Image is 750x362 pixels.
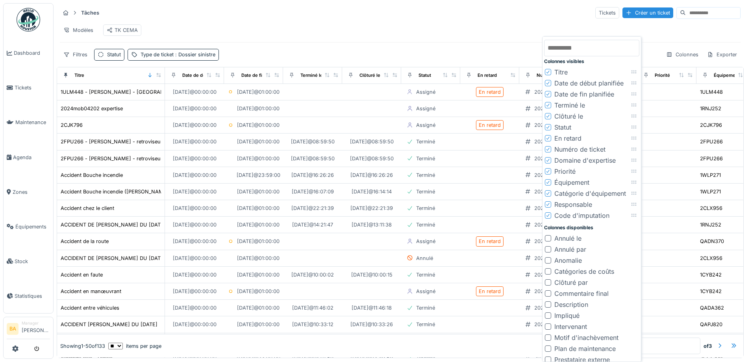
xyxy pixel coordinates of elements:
[479,121,501,129] div: En retard
[479,238,501,245] div: En retard
[107,26,138,34] div: TK CEMA
[237,105,280,112] div: [DATE] @ 01:00:00
[350,138,394,145] div: [DATE] @ 08:59:50
[350,155,394,162] div: [DATE] @ 08:59:50
[554,289,609,298] div: Commentaire final
[350,204,393,212] div: [DATE] @ 22:21:39
[700,171,721,179] div: 1WLP271
[544,210,639,221] li: Code d'imputation
[15,258,50,265] span: Stock
[107,51,121,58] div: Statut
[655,72,670,79] div: Priorité
[544,133,639,144] li: En retard
[700,321,722,328] div: QAPJ820
[14,49,50,57] span: Dashboard
[700,105,721,112] div: 1RNJ252
[554,100,585,110] div: Terminé le
[237,155,280,162] div: [DATE] @ 01:00:00
[554,67,568,77] div: Titre
[237,138,280,145] div: [DATE] @ 01:00:00
[544,67,639,78] li: Titre
[554,278,588,287] div: Clôturé par
[544,188,639,199] li: Catégorie d'équipement
[173,138,217,145] div: [DATE] @ 00:00:00
[419,72,431,79] div: Statut
[554,134,581,143] div: En retard
[61,88,189,96] div: 1ULM448 - [PERSON_NAME] - [GEOGRAPHIC_DATA]
[182,72,232,79] div: Date de début planifiée
[352,221,392,228] div: [DATE] @ 13:11:38
[700,271,722,278] div: 1CYB242
[700,188,721,195] div: 1WLP271
[534,321,581,328] div: 2024/12/142/02821
[416,204,435,212] div: Terminé
[237,221,280,228] div: [DATE] @ 01:00:00
[173,204,217,212] div: [DATE] @ 00:00:00
[700,238,724,245] div: QADN370
[416,221,435,228] div: Terminé
[173,88,217,96] div: [DATE] @ 00:00:00
[241,72,284,79] div: Date de fin planifiée
[416,138,435,145] div: Terminé
[544,224,639,231] div: Colonnes disponibles
[61,171,123,179] div: Accident Bouche incendie
[714,72,740,79] div: Équipement
[704,342,712,350] strong: of 3
[554,267,614,276] div: Catégories de coûts
[534,155,582,162] div: 2025/01/142/00049
[60,342,105,350] div: Showing 1 - 50 of 133
[61,204,114,212] div: Accident chez le client
[534,304,581,312] div: 2024/12/142/02775
[416,88,435,96] div: Assigné
[544,155,639,166] li: Domaine d'expertise
[534,188,582,195] div: 2024/12/142/02820
[416,254,433,262] div: Annulé
[291,155,335,162] div: [DATE] @ 08:59:50
[61,105,123,112] div: 2024mob04202 expertise
[416,188,435,195] div: Terminé
[61,188,170,195] div: Accident Bouche incendie ([PERSON_NAME])
[15,292,50,300] span: Statistiques
[700,138,723,145] div: 2FPU266
[352,188,392,195] div: [DATE] @ 16:14:14
[237,321,280,328] div: [DATE] @ 01:00:00
[359,72,380,79] div: Clôturé le
[13,188,50,196] span: Zones
[554,145,606,154] div: Numéro de ticket
[554,333,619,342] div: Motif d'inachèvement
[544,122,639,133] li: Statut
[173,171,217,179] div: [DATE] @ 00:00:00
[544,78,639,89] li: Date de début planifiée
[173,288,217,295] div: [DATE] @ 00:00:00
[237,88,280,96] div: [DATE] @ 01:00:00
[534,105,581,112] div: 2024/12/142/02814
[700,221,721,228] div: 1RNJ252
[595,7,619,19] div: Tickets
[544,177,639,188] li: Équipement
[291,204,334,212] div: [DATE] @ 22:21:39
[534,204,582,212] div: 2024/06/142/01326
[704,49,741,60] div: Exporter
[291,271,334,278] div: [DATE] @ 10:00:02
[416,321,435,328] div: Terminé
[534,221,581,228] div: 2024/12/142/02814
[554,78,624,88] div: Date de début planifiée
[537,72,574,79] div: Numéro de ticket
[351,271,393,278] div: [DATE] @ 10:00:15
[554,167,576,176] div: Priorité
[173,221,217,228] div: [DATE] @ 00:00:00
[300,72,323,79] div: Terminé le
[554,256,582,265] div: Anomalie
[61,304,119,312] div: Accident entre véhicules
[22,320,50,326] div: Manager
[61,288,121,295] div: Accident en manœuvrant
[74,72,84,79] div: Titre
[534,138,582,145] div: 2025/01/142/00049
[416,121,435,129] div: Assigné
[554,89,614,99] div: Date de fin planifiée
[15,119,50,126] span: Maintenance
[534,238,581,245] div: 2025/05/142/01123
[554,344,616,353] div: Plan de maintenance
[108,342,161,350] div: items per page
[237,204,280,212] div: [DATE] @ 01:00:00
